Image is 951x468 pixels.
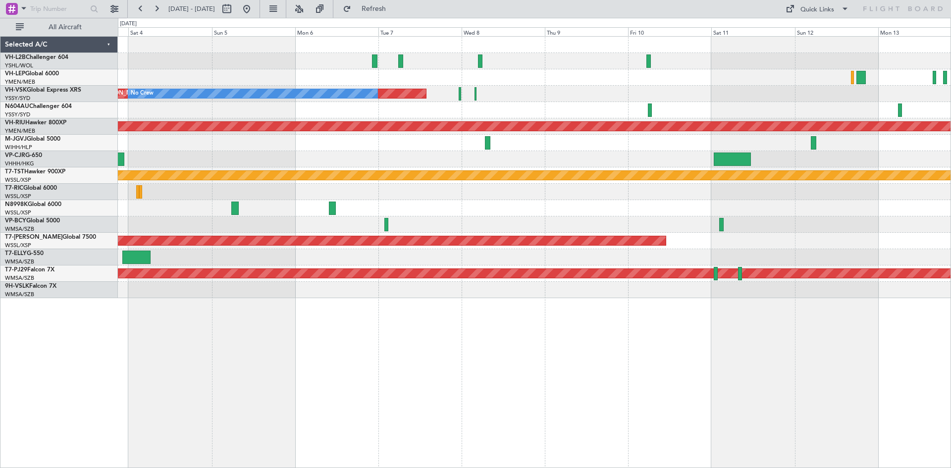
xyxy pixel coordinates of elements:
a: YSSY/SYD [5,111,30,118]
div: Tue 7 [378,27,462,36]
div: Sat 11 [711,27,794,36]
a: YMEN/MEB [5,127,35,135]
button: All Aircraft [11,19,107,35]
span: T7-TST [5,169,24,175]
span: VP-CJR [5,153,25,158]
span: T7-ELLY [5,251,27,257]
div: Sun 5 [212,27,295,36]
input: Trip Number [30,1,87,16]
a: VHHH/HKG [5,160,34,167]
button: Quick Links [781,1,854,17]
span: T7-PJ29 [5,267,27,273]
div: Thu 9 [545,27,628,36]
button: Refresh [338,1,398,17]
span: T7-[PERSON_NAME] [5,234,62,240]
a: VH-RIUHawker 800XP [5,120,66,126]
span: N604AU [5,104,29,109]
div: Fri 10 [628,27,711,36]
div: [DATE] [120,20,137,28]
a: WMSA/SZB [5,258,34,265]
span: M-JGVJ [5,136,27,142]
span: All Aircraft [26,24,105,31]
a: WSSL/XSP [5,209,31,216]
div: Wed 8 [462,27,545,36]
a: WMSA/SZB [5,291,34,298]
a: T7-TSTHawker 900XP [5,169,65,175]
a: WSSL/XSP [5,176,31,184]
a: VP-CJRG-650 [5,153,42,158]
div: Quick Links [800,5,834,15]
a: YMEN/MEB [5,78,35,86]
a: N8998KGlobal 6000 [5,202,61,208]
span: T7-RIC [5,185,23,191]
a: T7-[PERSON_NAME]Global 7500 [5,234,96,240]
a: YSHL/WOL [5,62,33,69]
span: [DATE] - [DATE] [168,4,215,13]
a: VH-LEPGlobal 6000 [5,71,59,77]
a: T7-PJ29Falcon 7X [5,267,54,273]
span: VH-RIU [5,120,25,126]
a: WMSA/SZB [5,225,34,233]
a: 9H-VSLKFalcon 7X [5,283,56,289]
span: Refresh [353,5,395,12]
div: No Crew [131,86,154,101]
a: YSSY/SYD [5,95,30,102]
a: VH-VSKGlobal Express XRS [5,87,81,93]
span: VH-VSK [5,87,27,93]
a: WMSA/SZB [5,274,34,282]
div: Sat 4 [128,27,211,36]
span: 9H-VSLK [5,283,29,289]
a: VP-BCYGlobal 5000 [5,218,60,224]
a: N604AUChallenger 604 [5,104,72,109]
a: VH-L2BChallenger 604 [5,54,68,60]
span: VH-L2B [5,54,26,60]
span: VP-BCY [5,218,26,224]
div: Mon 6 [295,27,378,36]
span: N8998K [5,202,28,208]
a: T7-ELLYG-550 [5,251,44,257]
a: WSSL/XSP [5,242,31,249]
a: T7-RICGlobal 6000 [5,185,57,191]
a: WSSL/XSP [5,193,31,200]
a: WIHH/HLP [5,144,32,151]
span: VH-LEP [5,71,25,77]
a: M-JGVJGlobal 5000 [5,136,60,142]
div: Sun 12 [795,27,878,36]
